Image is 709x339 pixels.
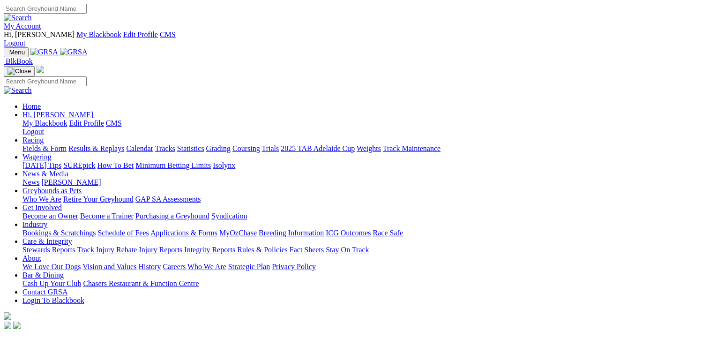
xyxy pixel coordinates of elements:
[4,47,29,57] button: Toggle navigation
[259,229,324,237] a: Breeding Information
[135,161,211,169] a: Minimum Betting Limits
[22,136,44,144] a: Racing
[22,144,705,153] div: Racing
[97,229,149,237] a: Schedule of Fees
[213,161,235,169] a: Isolynx
[22,153,52,161] a: Wagering
[326,229,371,237] a: ICG Outcomes
[77,246,137,254] a: Track Injury Rebate
[187,263,226,271] a: Who We Are
[22,161,61,169] a: [DATE] Tips
[4,86,32,95] img: Search
[22,119,705,136] div: Hi, [PERSON_NAME]
[22,279,81,287] a: Cash Up Your Club
[160,30,176,38] a: CMS
[22,271,64,279] a: Bar & Dining
[22,111,95,119] a: Hi, [PERSON_NAME]
[22,212,705,220] div: Get Involved
[22,263,81,271] a: We Love Our Dogs
[135,212,209,220] a: Purchasing a Greyhound
[4,4,87,14] input: Search
[68,144,124,152] a: Results & Replays
[22,195,61,203] a: Who We Are
[4,312,11,320] img: logo-grsa-white.png
[80,212,134,220] a: Become a Trainer
[22,229,705,237] div: Industry
[126,144,153,152] a: Calendar
[177,144,204,152] a: Statistics
[211,212,247,220] a: Syndication
[123,30,158,38] a: Edit Profile
[383,144,440,152] a: Track Maintenance
[63,195,134,203] a: Retire Your Greyhound
[4,22,41,30] a: My Account
[22,195,705,203] div: Greyhounds as Pets
[22,229,96,237] a: Bookings & Scratchings
[290,246,324,254] a: Fact Sheets
[22,161,705,170] div: Wagering
[326,246,369,254] a: Stay On Track
[22,170,68,178] a: News & Media
[22,212,78,220] a: Become an Owner
[6,57,33,65] span: BlkBook
[63,161,95,169] a: SUREpick
[22,203,62,211] a: Get Involved
[228,263,270,271] a: Strategic Plan
[22,220,47,228] a: Industry
[184,246,235,254] a: Integrity Reports
[4,39,25,47] a: Logout
[37,66,44,73] img: logo-grsa-white.png
[22,288,67,296] a: Contact GRSA
[60,48,88,56] img: GRSA
[7,68,31,75] img: Close
[139,246,182,254] a: Injury Reports
[22,237,72,245] a: Care & Integrity
[237,246,288,254] a: Rules & Policies
[135,195,201,203] a: GAP SA Assessments
[13,322,21,329] img: twitter.svg
[4,14,32,22] img: Search
[106,119,122,127] a: CMS
[373,229,403,237] a: Race Safe
[261,144,279,152] a: Trials
[30,48,58,56] img: GRSA
[82,263,136,271] a: Vision and Values
[22,178,39,186] a: News
[22,178,705,187] div: News & Media
[4,76,87,86] input: Search
[41,178,101,186] a: [PERSON_NAME]
[22,263,705,271] div: About
[357,144,381,152] a: Weights
[22,187,82,195] a: Greyhounds as Pets
[83,279,199,287] a: Chasers Restaurant & Function Centre
[9,49,25,56] span: Menu
[281,144,355,152] a: 2025 TAB Adelaide Cup
[4,30,705,47] div: My Account
[219,229,257,237] a: MyOzChase
[138,263,161,271] a: History
[22,246,705,254] div: Care & Integrity
[69,119,104,127] a: Edit Profile
[4,322,11,329] img: facebook.svg
[22,119,67,127] a: My Blackbook
[22,128,44,136] a: Logout
[76,30,121,38] a: My Blackbook
[22,111,93,119] span: Hi, [PERSON_NAME]
[4,66,35,76] button: Toggle navigation
[4,57,33,65] a: BlkBook
[4,30,75,38] span: Hi, [PERSON_NAME]
[206,144,231,152] a: Grading
[150,229,217,237] a: Applications & Forms
[97,161,134,169] a: How To Bet
[232,144,260,152] a: Coursing
[22,279,705,288] div: Bar & Dining
[22,144,67,152] a: Fields & Form
[22,296,84,304] a: Login To Blackbook
[155,144,175,152] a: Tracks
[22,246,75,254] a: Stewards Reports
[272,263,316,271] a: Privacy Policy
[22,102,41,110] a: Home
[22,254,41,262] a: About
[163,263,186,271] a: Careers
